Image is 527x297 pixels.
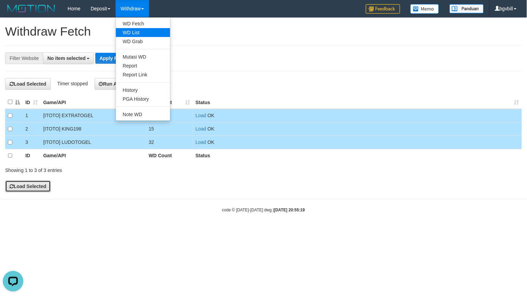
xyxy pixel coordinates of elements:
td: [ITOTO] LUDOTOGEL [40,136,146,149]
div: Showing 1 to 3 of 3 entries [5,164,214,174]
a: Note WD [116,110,170,119]
th: Game/API [40,149,146,162]
span: 32 [149,139,154,145]
a: PGA History [116,95,170,103]
a: WD Fetch [116,19,170,28]
button: Open LiveChat chat widget [3,3,23,23]
div: Filter Website [5,52,43,64]
a: Mutasi WD [116,52,170,61]
span: OK [207,126,214,132]
button: Apply Filter [95,53,130,64]
button: No item selected [43,52,94,64]
strong: [DATE] 20:55:19 [274,208,305,212]
span: 15 [149,126,154,132]
a: Report [116,61,170,70]
a: Report Link [116,70,170,79]
a: WD List [116,28,170,37]
small: code © [DATE]-[DATE] dwg | [222,208,305,212]
td: 3 [23,136,40,149]
th: Status [193,149,522,162]
th: Status: activate to sort column ascending [193,96,522,109]
img: panduan.png [450,4,484,13]
button: Run Auto-Load [95,78,142,90]
a: WD Grab [116,37,170,46]
span: Timer stopped [57,81,88,86]
a: Load [195,126,206,132]
td: 1 [23,109,40,122]
td: [ITOTO] EXTRATOGEL [40,109,146,122]
img: MOTION_logo.png [5,3,57,14]
td: [ITOTO] KING198 [40,122,146,136]
img: Feedback.jpg [366,4,400,14]
td: 2 [23,122,40,136]
span: No item selected [47,55,85,61]
th: ID: activate to sort column ascending [23,96,40,109]
button: Load Selected [5,78,51,90]
th: ID [23,149,40,162]
h1: Withdraw Fetch [5,25,522,38]
a: Load [195,139,206,145]
a: Load [195,113,206,118]
button: Load Selected [5,181,51,192]
img: Button%20Memo.svg [410,4,439,14]
a: History [116,86,170,95]
span: OK [207,113,214,118]
th: WD Count [146,149,193,162]
span: OK [207,139,214,145]
th: Game/API: activate to sort column ascending [40,96,146,109]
